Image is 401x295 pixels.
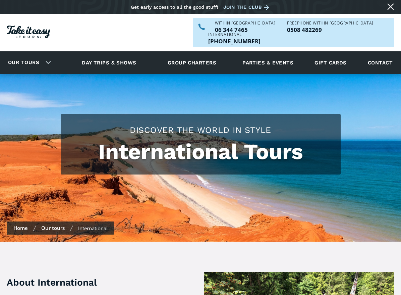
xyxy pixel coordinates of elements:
[364,53,396,72] a: Contact
[7,26,50,38] img: Take it easy Tours logo
[131,4,218,10] div: Get early access to all the good stuff!
[215,21,275,25] div: WITHIN [GEOGRAPHIC_DATA]
[7,276,164,289] h3: About International
[7,22,50,43] a: Homepage
[223,3,272,11] a: Join the club
[215,27,275,33] p: 06 344 7465
[287,27,373,33] a: Call us freephone within NZ on 0508482269
[215,27,275,33] a: Call us within NZ on 063447465
[239,53,297,72] a: Parties & events
[67,139,334,164] h1: International Tours
[287,21,373,25] div: Freephone WITHIN [GEOGRAPHIC_DATA]
[67,124,334,136] h2: Discover the world in style
[3,55,44,70] a: Our tours
[13,225,28,231] a: Home
[7,222,114,235] nav: breadcrumbs
[208,38,261,44] a: Call us outside of NZ on +6463447465
[78,225,108,232] div: International
[41,225,65,231] a: Our tours
[311,53,350,72] a: Gift cards
[73,53,145,72] a: Day trips & shows
[287,27,373,33] p: 0508 482269
[208,38,261,44] p: [PHONE_NUMBER]
[208,33,261,37] div: International
[385,1,396,12] a: Close message
[159,53,225,72] a: Group charters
